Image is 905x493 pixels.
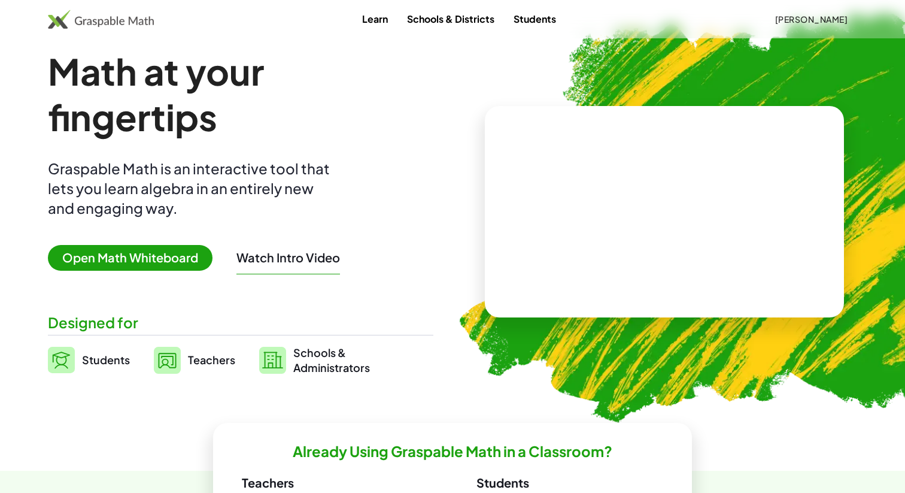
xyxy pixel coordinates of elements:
[397,8,504,30] a: Schools & Districts
[504,8,566,30] a: Students
[82,353,130,367] span: Students
[48,49,429,140] h1: Math at your fingertips
[575,167,754,257] video: What is this? This is dynamic math notation. Dynamic math notation plays a central role in how Gr...
[48,252,222,265] a: Open Math Whiteboard
[259,347,286,374] img: svg%3e
[765,8,857,30] button: [PERSON_NAME]
[154,345,235,375] a: Teachers
[236,250,340,265] button: Watch Intro Video
[775,14,848,25] span: [PERSON_NAME]
[154,347,181,374] img: svg%3e
[293,442,612,461] h2: Already Using Graspable Math in a Classroom?
[188,353,235,367] span: Teachers
[48,345,130,375] a: Students
[48,245,212,271] span: Open Math Whiteboard
[242,475,429,491] h3: Teachers
[48,347,75,373] img: svg%3e
[293,345,370,375] span: Schools & Administrators
[353,8,397,30] a: Learn
[476,475,663,491] h3: Students
[259,345,370,375] a: Schools &Administrators
[48,159,335,218] div: Graspable Math is an interactive tool that lets you learn algebra in an entirely new and engaging...
[48,313,433,332] div: Designed for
